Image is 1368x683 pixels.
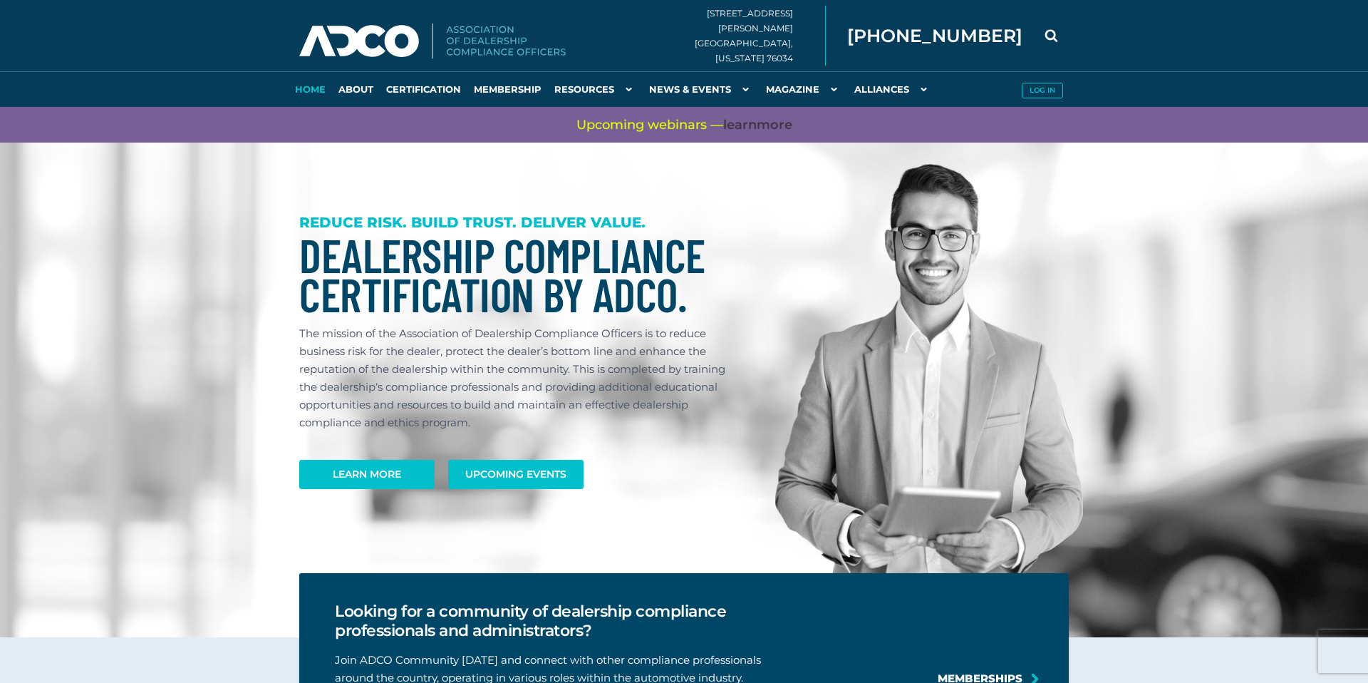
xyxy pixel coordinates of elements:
a: Log in [1015,71,1069,107]
a: Magazine [760,71,848,107]
p: The mission of the Association of Dealership Compliance Officers is to reduce business risk for t... [299,324,740,431]
div: [STREET_ADDRESS][PERSON_NAME] [GEOGRAPHIC_DATA], [US_STATE] 76034 [695,6,826,66]
a: Alliances [848,71,938,107]
a: Resources [548,71,643,107]
a: learnmore [723,116,792,134]
a: Learn More [299,460,435,489]
h3: REDUCE RISK. BUILD TRUST. DELIVER VALUE. [299,214,740,232]
span: [PHONE_NUMBER] [847,27,1022,45]
a: Upcoming Events [448,460,584,489]
a: News & Events [643,71,760,107]
a: Certification [380,71,467,107]
a: About [332,71,380,107]
a: Home [289,71,332,107]
span: learn [723,117,757,133]
img: Dealership Compliance Professional [775,164,1084,601]
button: Log in [1022,83,1063,98]
img: Association of Dealership Compliance Officers logo [299,24,566,59]
span: Upcoming webinars — [576,116,792,134]
a: Membership [467,71,548,107]
h1: Dealership Compliance Certification by ADCO. [299,235,740,314]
